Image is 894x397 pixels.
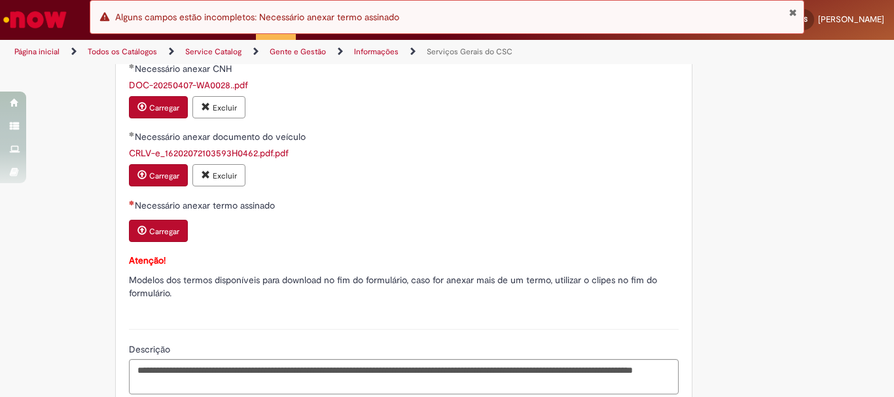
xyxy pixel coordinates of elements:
[129,79,248,91] a: Download de DOC-20250407-WA0028..pdf
[213,171,237,181] small: Excluir
[149,103,179,113] small: Carregar
[135,131,308,143] span: Necessário anexar documento do veículo
[14,46,60,57] a: Página inicial
[129,147,289,159] a: Download de CRLV-e_16202072103593H0462.pdf.pdf
[129,63,135,69] span: Obrigatório Preenchido
[135,199,277,211] span: Necessário anexar termo assinado
[427,46,512,57] a: Serviços Gerais do CSC
[88,46,157,57] a: Todos os Catálogos
[192,96,245,118] button: Excluir anexo DOC-20250407-WA0028..pdf
[115,11,399,23] span: Alguns campos estão incompletos: Necessário anexar termo assinado
[129,96,188,118] button: Carregar anexo de Necessário anexar CNH Required
[1,7,69,33] img: ServiceNow
[789,7,797,18] button: Fechar Notificação
[270,46,326,57] a: Gente e Gestão
[129,254,166,266] strong: Atenção!
[129,200,135,205] span: Necessários
[185,46,241,57] a: Service Catalog
[129,220,188,242] button: Carregar anexo de Necessário anexar termo assinado Required
[10,40,586,64] ul: Trilhas de página
[149,226,179,237] small: Carregar
[213,103,237,113] small: Excluir
[129,273,679,300] p: Modelos dos termos disponíveis para download no fim do formulário, caso for anexar mais de um ter...
[129,164,188,186] button: Carregar anexo de Necessário anexar documento do veículo Required
[129,343,173,355] span: Descrição
[129,359,679,394] textarea: Descrição
[354,46,399,57] a: Informações
[135,63,234,75] span: Necessário anexar CNH
[129,131,135,137] span: Obrigatório Preenchido
[192,164,245,186] button: Excluir anexo CRLV-e_16202072103593H0462.pdf.pdf
[149,171,179,181] small: Carregar
[818,14,884,25] span: [PERSON_NAME]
